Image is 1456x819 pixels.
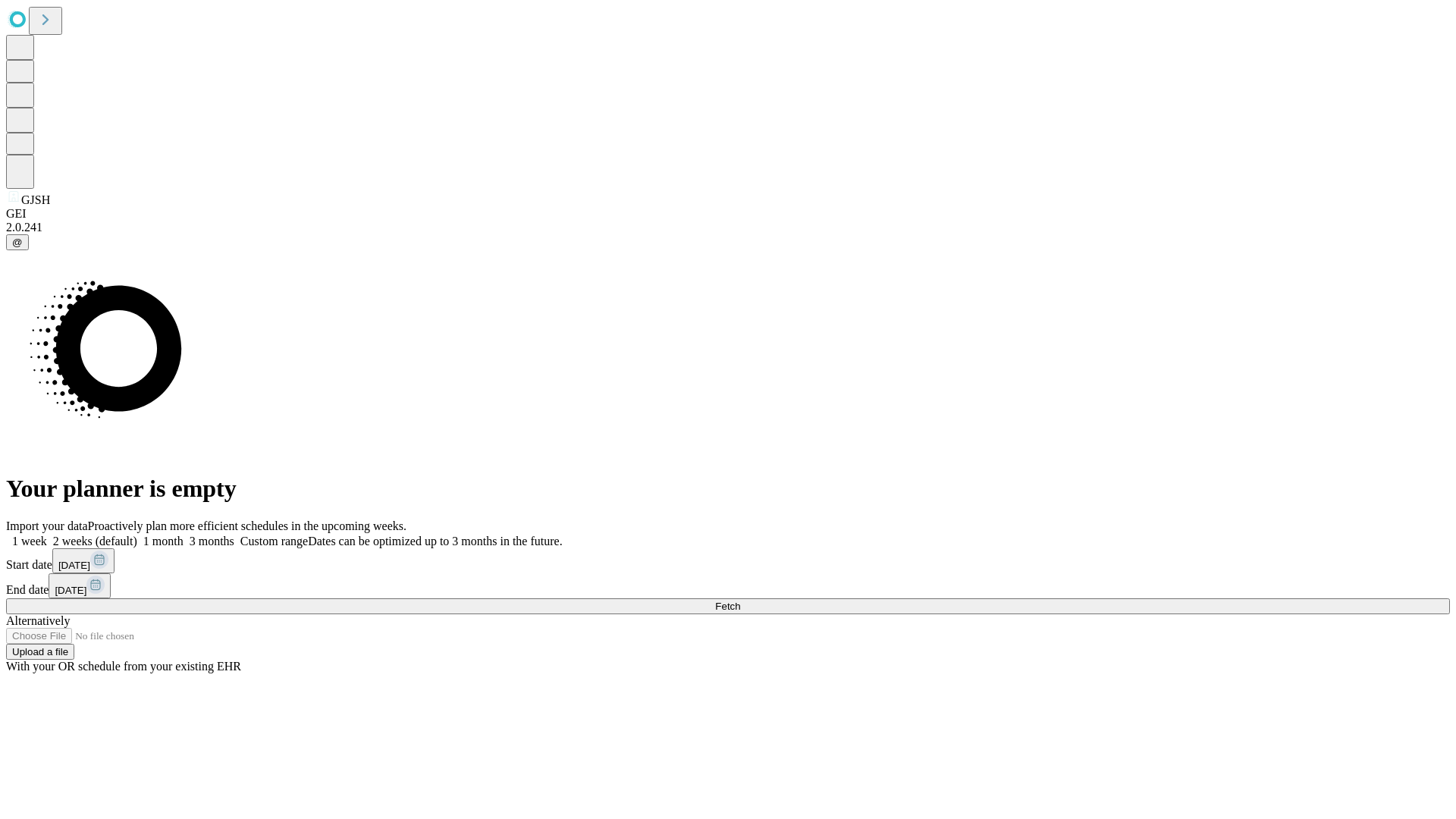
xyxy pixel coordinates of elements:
span: GJSH [21,193,50,206]
div: End date [6,573,1450,598]
div: GEI [6,207,1450,221]
span: 2 weeks (default) [53,535,137,548]
span: [DATE] [55,585,86,596]
button: Upload a file [6,644,74,660]
span: Alternatively [6,614,70,627]
span: 3 months [190,535,234,548]
span: Custom range [240,535,308,548]
span: @ [12,237,23,248]
h1: Your planner is empty [6,475,1450,503]
span: 1 month [143,535,184,548]
button: [DATE] [49,573,111,598]
span: [DATE] [58,560,90,571]
span: Dates can be optimized up to 3 months in the future. [308,535,562,548]
div: Start date [6,548,1450,573]
span: Fetch [715,601,740,612]
button: @ [6,234,29,250]
button: Fetch [6,598,1450,614]
div: 2.0.241 [6,221,1450,234]
span: With your OR schedule from your existing EHR [6,660,241,673]
span: Import your data [6,519,88,532]
span: 1 week [12,535,47,548]
span: Proactively plan more efficient schedules in the upcoming weeks. [88,519,406,532]
button: [DATE] [52,548,115,573]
